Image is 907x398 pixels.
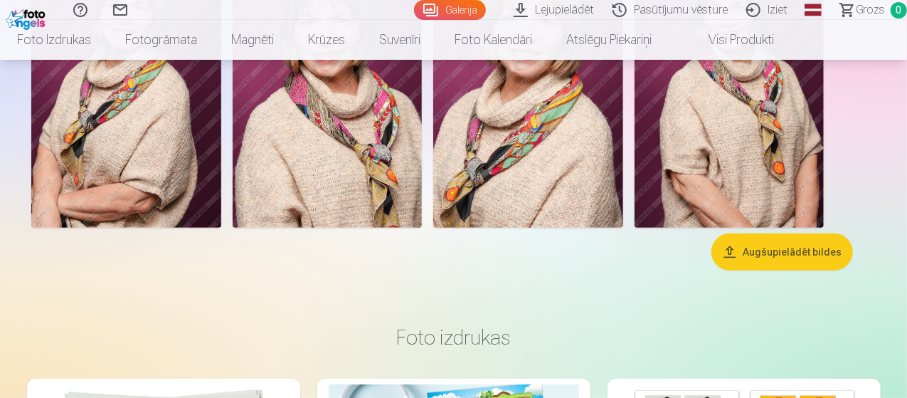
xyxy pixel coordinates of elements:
[549,20,669,60] a: Atslēgu piekariņi
[669,20,791,60] a: Visi produkti
[891,2,907,19] span: 0
[437,20,549,60] a: Foto kalendāri
[108,20,214,60] a: Fotogrāmata
[214,20,291,60] a: Magnēti
[856,1,885,19] span: Grozs
[362,20,437,60] a: Suvenīri
[38,325,869,350] h3: Foto izdrukas
[711,234,853,271] button: Augšupielādēt bildes
[291,20,362,60] a: Krūzes
[6,6,49,30] img: /fa1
